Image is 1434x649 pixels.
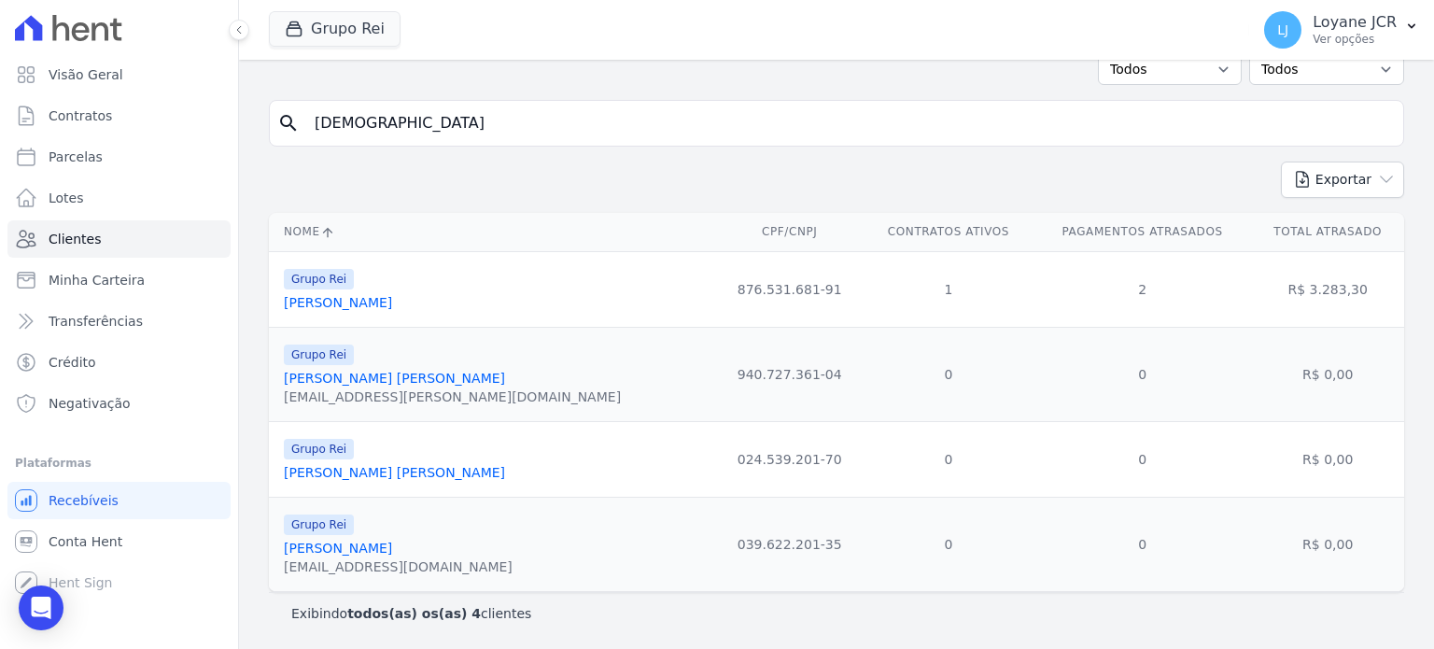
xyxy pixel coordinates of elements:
[7,97,231,134] a: Contratos
[864,251,1033,327] td: 1
[291,604,531,623] p: Exibindo clientes
[49,394,131,413] span: Negativação
[7,482,231,519] a: Recebíveis
[284,541,392,556] a: [PERSON_NAME]
[715,327,864,421] td: 940.727.361-04
[284,465,505,480] a: [PERSON_NAME] [PERSON_NAME]
[715,213,864,251] th: CPF/CNPJ
[864,421,1033,497] td: 0
[1033,251,1252,327] td: 2
[7,385,231,422] a: Negativação
[284,295,392,310] a: [PERSON_NAME]
[1249,4,1434,56] button: LJ Loyane JCR Ver opções
[15,452,223,474] div: Plataformas
[277,112,300,134] i: search
[269,11,401,47] button: Grupo Rei
[284,515,354,535] span: Grupo Rei
[49,148,103,166] span: Parcelas
[7,303,231,340] a: Transferências
[49,65,123,84] span: Visão Geral
[1033,213,1252,251] th: Pagamentos Atrasados
[49,230,101,248] span: Clientes
[864,213,1033,251] th: Contratos Ativos
[864,497,1033,591] td: 0
[49,106,112,125] span: Contratos
[1313,32,1397,47] p: Ver opções
[284,371,505,386] a: [PERSON_NAME] [PERSON_NAME]
[7,138,231,176] a: Parcelas
[1033,421,1252,497] td: 0
[1251,421,1404,497] td: R$ 0,00
[715,497,864,591] td: 039.622.201-35
[49,312,143,331] span: Transferências
[1251,213,1404,251] th: Total Atrasado
[284,557,513,576] div: [EMAIL_ADDRESS][DOMAIN_NAME]
[7,261,231,299] a: Minha Carteira
[49,271,145,289] span: Minha Carteira
[303,105,1396,142] input: Buscar por nome, CPF ou e-mail
[284,345,354,365] span: Grupo Rei
[49,353,96,372] span: Crédito
[284,388,621,406] div: [EMAIL_ADDRESS][PERSON_NAME][DOMAIN_NAME]
[1281,162,1404,198] button: Exportar
[715,421,864,497] td: 024.539.201-70
[1033,327,1252,421] td: 0
[19,586,63,630] div: Open Intercom Messenger
[7,523,231,560] a: Conta Hent
[284,439,354,459] span: Grupo Rei
[1251,327,1404,421] td: R$ 0,00
[49,189,84,207] span: Lotes
[7,56,231,93] a: Visão Geral
[1277,23,1288,36] span: LJ
[7,344,231,381] a: Crédito
[49,491,119,510] span: Recebíveis
[1033,497,1252,591] td: 0
[1251,251,1404,327] td: R$ 3.283,30
[49,532,122,551] span: Conta Hent
[1251,497,1404,591] td: R$ 0,00
[864,327,1033,421] td: 0
[7,179,231,217] a: Lotes
[7,220,231,258] a: Clientes
[269,213,715,251] th: Nome
[715,251,864,327] td: 876.531.681-91
[284,269,354,289] span: Grupo Rei
[1313,13,1397,32] p: Loyane JCR
[347,606,481,621] b: todos(as) os(as) 4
